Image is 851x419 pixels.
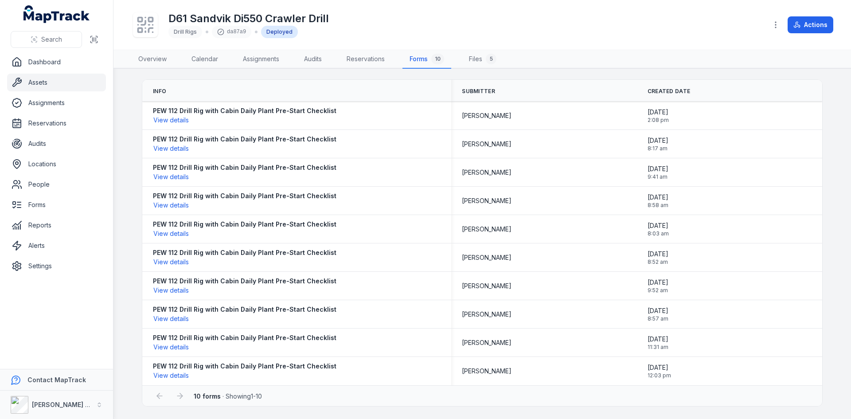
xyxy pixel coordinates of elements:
[212,26,251,38] div: da87a9
[648,108,669,124] time: 9/3/2025, 2:08:19 PM
[153,286,189,295] button: View details
[462,367,511,376] span: [PERSON_NAME]
[7,237,106,255] a: Alerts
[648,136,668,145] span: [DATE]
[648,335,668,344] span: [DATE]
[153,371,189,380] button: View details
[648,202,668,209] span: 8:58 am
[648,315,668,322] span: 8:57 am
[236,50,286,69] a: Assignments
[648,306,668,315] span: [DATE]
[41,35,62,44] span: Search
[462,111,511,120] span: [PERSON_NAME]
[462,140,511,149] span: [PERSON_NAME]
[648,193,668,202] span: [DATE]
[297,50,329,69] a: Audits
[648,250,668,266] time: 7/30/2025, 8:52:10 AM
[153,192,336,200] strong: PEW 112 Drill Rig with Cabin Daily Plant Pre-Start Checklist
[462,88,495,95] span: Submitter
[7,196,106,214] a: Forms
[174,28,197,35] span: Drill Rigs
[153,144,189,153] button: View details
[7,53,106,71] a: Dashboard
[153,305,336,314] strong: PEW 112 Drill Rig with Cabin Daily Plant Pre-Start Checklist
[462,310,511,319] span: [PERSON_NAME]
[194,392,221,400] strong: 10 forms
[648,173,668,180] span: 9:41 am
[462,196,511,205] span: [PERSON_NAME]
[7,257,106,275] a: Settings
[648,164,668,173] span: [DATE]
[153,220,336,229] strong: PEW 112 Drill Rig with Cabin Daily Plant Pre-Start Checklist
[788,16,833,33] button: Actions
[7,216,106,234] a: Reports
[7,74,106,91] a: Assets
[648,344,668,351] span: 11:31 am
[486,54,496,64] div: 5
[153,200,189,210] button: View details
[648,335,668,351] time: 7/17/2025, 11:31:54 AM
[648,145,668,152] span: 8:17 am
[153,172,189,182] button: View details
[7,94,106,112] a: Assignments
[7,135,106,153] a: Audits
[462,50,504,69] a: Files5
[261,26,298,38] div: Deployed
[153,314,189,324] button: View details
[648,278,668,294] time: 7/22/2025, 9:52:21 AM
[131,50,174,69] a: Overview
[648,88,691,95] span: Created Date
[462,253,511,262] span: [PERSON_NAME]
[7,114,106,132] a: Reservations
[153,163,336,172] strong: PEW 112 Drill Rig with Cabin Daily Plant Pre-Start Checklist
[648,193,668,209] time: 8/22/2025, 8:58:42 AM
[153,342,189,352] button: View details
[648,372,671,379] span: 12:03 pm
[648,108,669,117] span: [DATE]
[648,278,668,287] span: [DATE]
[462,338,511,347] span: [PERSON_NAME]
[153,248,336,257] strong: PEW 112 Drill Rig with Cabin Daily Plant Pre-Start Checklist
[648,250,668,258] span: [DATE]
[32,401,105,408] strong: [PERSON_NAME] Group
[462,225,511,234] span: [PERSON_NAME]
[648,221,669,230] span: [DATE]
[648,306,668,322] time: 7/18/2025, 8:57:54 AM
[402,50,451,69] a: Forms10
[153,88,166,95] span: Info
[648,258,668,266] span: 8:52 am
[648,230,669,237] span: 8:03 am
[648,221,669,237] time: 8/1/2025, 8:03:39 AM
[153,229,189,239] button: View details
[194,392,262,400] span: · Showing 1 - 10
[153,135,336,144] strong: PEW 112 Drill Rig with Cabin Daily Plant Pre-Start Checklist
[23,5,90,23] a: MapTrack
[153,333,336,342] strong: PEW 112 Drill Rig with Cabin Daily Plant Pre-Start Checklist
[648,164,668,180] time: 8/28/2025, 9:41:12 AM
[340,50,392,69] a: Reservations
[462,168,511,177] span: [PERSON_NAME]
[648,287,668,294] span: 9:52 am
[27,376,86,384] strong: Contact MapTrack
[648,117,669,124] span: 2:08 pm
[7,176,106,193] a: People
[11,31,82,48] button: Search
[153,115,189,125] button: View details
[153,362,336,371] strong: PEW 112 Drill Rig with Cabin Daily Plant Pre-Start Checklist
[168,12,329,26] h1: D61 Sandvik Di550 Crawler Drill
[648,136,668,152] time: 8/29/2025, 8:17:25 AM
[462,282,511,290] span: [PERSON_NAME]
[7,155,106,173] a: Locations
[153,257,189,267] button: View details
[431,54,444,64] div: 10
[153,106,336,115] strong: PEW 112 Drill Rig with Cabin Daily Plant Pre-Start Checklist
[184,50,225,69] a: Calendar
[648,363,671,372] span: [DATE]
[153,277,336,286] strong: PEW 112 Drill Rig with Cabin Daily Plant Pre-Start Checklist
[648,363,671,379] time: 7/10/2025, 12:03:32 PM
